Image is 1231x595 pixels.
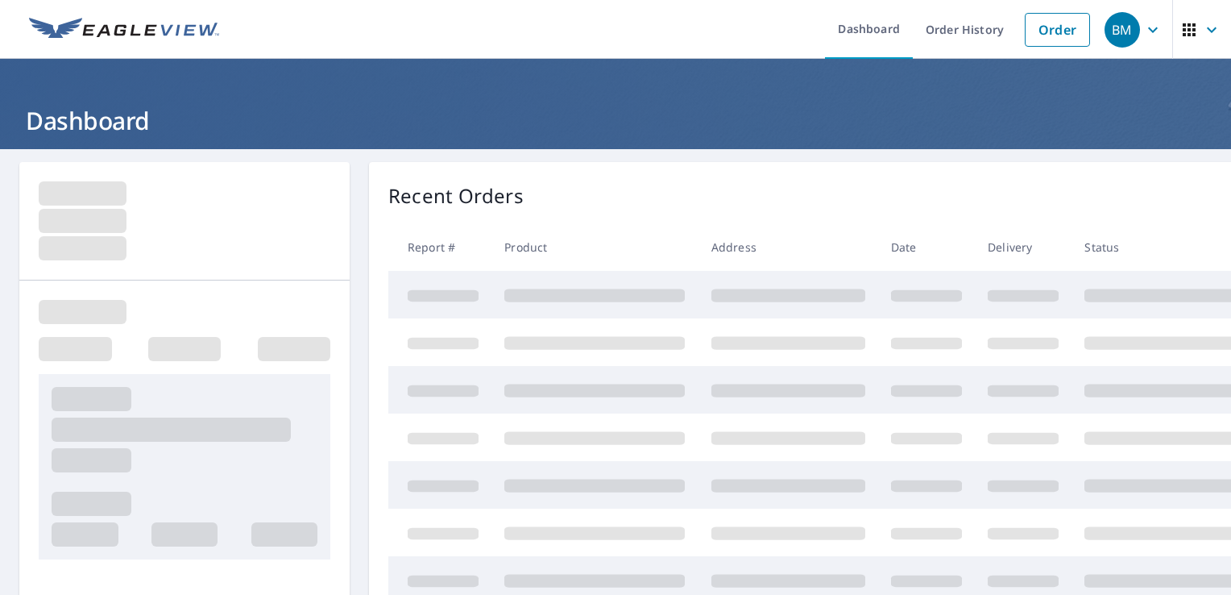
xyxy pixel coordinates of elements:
[491,223,698,271] th: Product
[878,223,975,271] th: Date
[1025,13,1090,47] a: Order
[1105,12,1140,48] div: BM
[975,223,1071,271] th: Delivery
[19,104,1212,137] h1: Dashboard
[388,223,491,271] th: Report #
[29,18,219,42] img: EV Logo
[698,223,878,271] th: Address
[388,181,524,210] p: Recent Orders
